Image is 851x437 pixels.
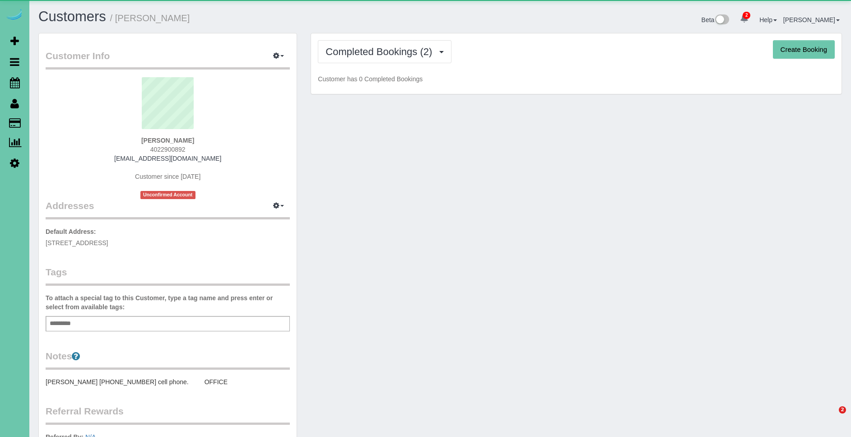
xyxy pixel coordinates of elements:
span: 2 [743,12,750,19]
span: [STREET_ADDRESS] [46,239,108,246]
legend: Tags [46,265,290,286]
pre: [PERSON_NAME] [PHONE_NUMBER] cell phone. OFFICE [46,377,290,386]
p: Customer has 0 Completed Bookings [318,74,835,84]
label: To attach a special tag to this Customer, type a tag name and press enter or select from availabl... [46,293,290,311]
a: Help [759,16,777,23]
small: / [PERSON_NAME] [110,13,190,23]
span: 2 [839,406,846,414]
a: Customers [38,9,106,24]
span: Completed Bookings (2) [326,46,437,57]
a: [EMAIL_ADDRESS][DOMAIN_NAME] [114,155,221,162]
a: 2 [735,9,753,29]
iframe: Intercom live chat [820,406,842,428]
img: Automaid Logo [5,9,23,22]
span: Unconfirmed Account [140,191,195,199]
img: New interface [714,14,729,26]
button: Completed Bookings (2) [318,40,451,63]
legend: Referral Rewards [46,404,290,425]
legend: Customer Info [46,49,290,70]
span: Customer since [DATE] [135,173,200,180]
label: Default Address: [46,227,96,236]
span: 4022900892 [150,146,186,153]
button: Create Booking [773,40,835,59]
legend: Notes [46,349,290,370]
a: [PERSON_NAME] [783,16,840,23]
strong: [PERSON_NAME] [141,137,194,144]
a: Beta [702,16,730,23]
